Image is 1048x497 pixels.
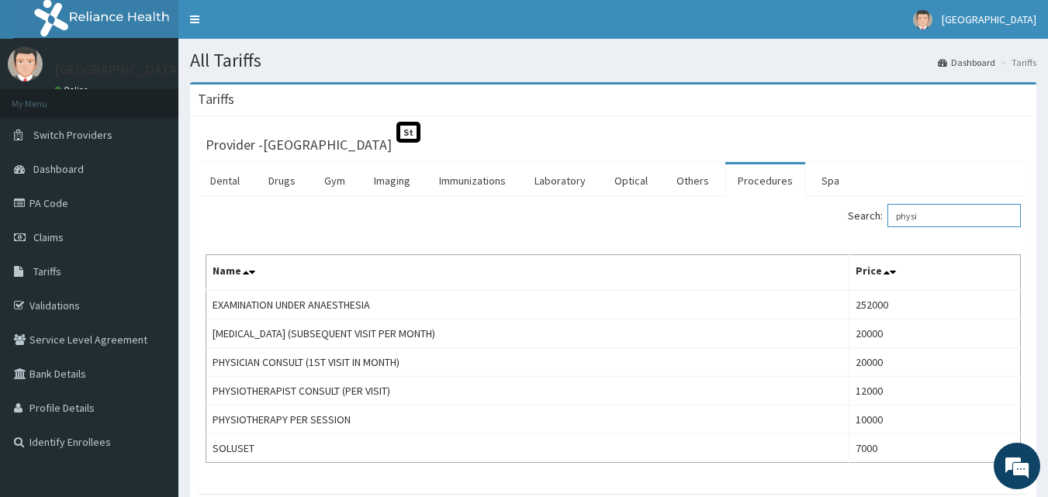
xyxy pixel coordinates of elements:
th: Price [849,255,1021,291]
div: Minimize live chat window [254,8,292,45]
h3: Tariffs [198,92,234,106]
td: 252000 [849,290,1021,319]
h3: Provider - [GEOGRAPHIC_DATA] [206,138,392,152]
input: Search: [887,204,1021,227]
a: Online [54,85,92,95]
td: PHYSIOTHERAPIST CONSULT (PER VISIT) [206,377,849,406]
td: 10000 [849,406,1021,434]
td: SOLUSET [206,434,849,463]
td: PHYSIOTHERAPY PER SESSION [206,406,849,434]
span: Dashboard [33,162,84,176]
span: Switch Providers [33,128,112,142]
a: Spa [809,164,852,197]
span: We're online! [90,150,214,306]
p: [GEOGRAPHIC_DATA] [54,63,182,77]
a: Dental [198,164,252,197]
span: Claims [33,230,64,244]
td: PHYSICIAN CONSULT (1ST VISIT IN MONTH) [206,348,849,377]
a: Drugs [256,164,308,197]
a: Optical [602,164,660,197]
a: Dashboard [938,56,995,69]
a: Laboratory [522,164,598,197]
label: Search: [848,204,1021,227]
img: d_794563401_company_1708531726252_794563401 [29,78,63,116]
a: Immunizations [427,164,518,197]
li: Tariffs [997,56,1036,69]
td: 7000 [849,434,1021,463]
th: Name [206,255,849,291]
textarea: Type your message and hit 'Enter' [8,332,296,386]
td: 20000 [849,319,1021,348]
a: Procedures [725,164,805,197]
h1: All Tariffs [190,50,1036,71]
td: [MEDICAL_DATA] (SUBSEQUENT VISIT PER MONTH) [206,319,849,348]
a: Imaging [361,164,423,197]
img: User Image [8,47,43,81]
a: Others [664,164,721,197]
img: User Image [913,10,932,29]
td: 20000 [849,348,1021,377]
td: EXAMINATION UNDER ANAESTHESIA [206,290,849,319]
td: 12000 [849,377,1021,406]
span: Tariffs [33,264,61,278]
div: Chat with us now [81,87,261,107]
span: St [396,122,420,143]
a: Gym [312,164,358,197]
span: [GEOGRAPHIC_DATA] [942,12,1036,26]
